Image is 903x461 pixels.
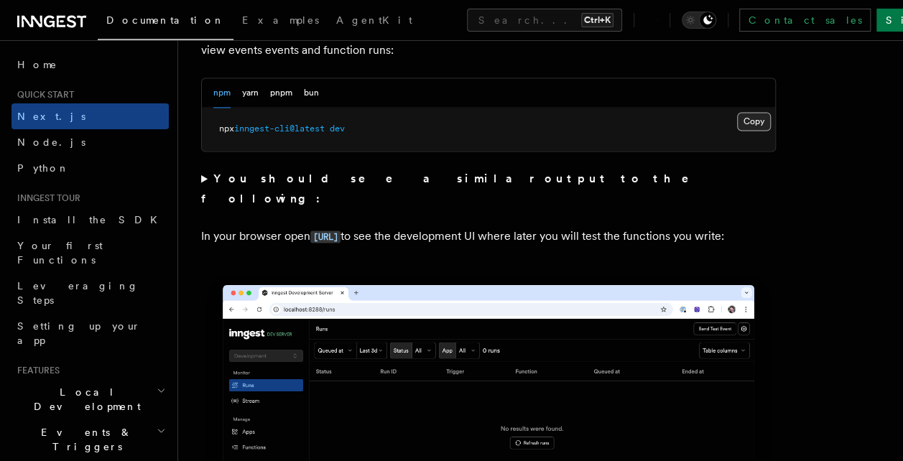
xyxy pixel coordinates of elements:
[213,78,231,108] button: npm
[242,78,259,108] button: yarn
[242,14,319,26] span: Examples
[17,320,141,346] span: Setting up your app
[11,425,157,454] span: Events & Triggers
[17,111,85,122] span: Next.js
[11,207,169,233] a: Install the SDK
[270,78,292,108] button: pnpm
[17,240,103,266] span: Your first Functions
[11,233,169,273] a: Your first Functions
[11,52,169,78] a: Home
[310,229,341,243] a: [URL]
[11,89,74,101] span: Quick start
[11,103,169,129] a: Next.js
[17,280,139,306] span: Leveraging Steps
[739,9,871,32] a: Contact sales
[17,162,70,174] span: Python
[234,124,325,134] span: inngest-cli@latest
[11,379,169,419] button: Local Development
[11,273,169,313] a: Leveraging Steps
[737,112,771,131] button: Copy
[11,129,169,155] a: Node.js
[330,124,345,134] span: dev
[11,385,157,414] span: Local Development
[336,14,412,26] span: AgentKit
[233,4,328,39] a: Examples
[682,11,716,29] button: Toggle dark mode
[98,4,233,40] a: Documentation
[304,78,319,108] button: bun
[11,155,169,181] a: Python
[11,313,169,353] a: Setting up your app
[201,226,776,247] p: In your browser open to see the development UI where later you will test the functions you write:
[201,172,709,205] strong: You should see a similar output to the following:
[17,136,85,148] span: Node.js
[219,124,234,134] span: npx
[328,4,421,39] a: AgentKit
[201,169,776,209] summary: You should see a similar output to the following:
[17,57,57,72] span: Home
[581,13,613,27] kbd: Ctrl+K
[17,214,166,225] span: Install the SDK
[310,230,341,243] code: [URL]
[106,14,225,26] span: Documentation
[11,192,80,204] span: Inngest tour
[11,365,60,376] span: Features
[467,9,622,32] button: Search...Ctrl+K
[11,419,169,460] button: Events & Triggers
